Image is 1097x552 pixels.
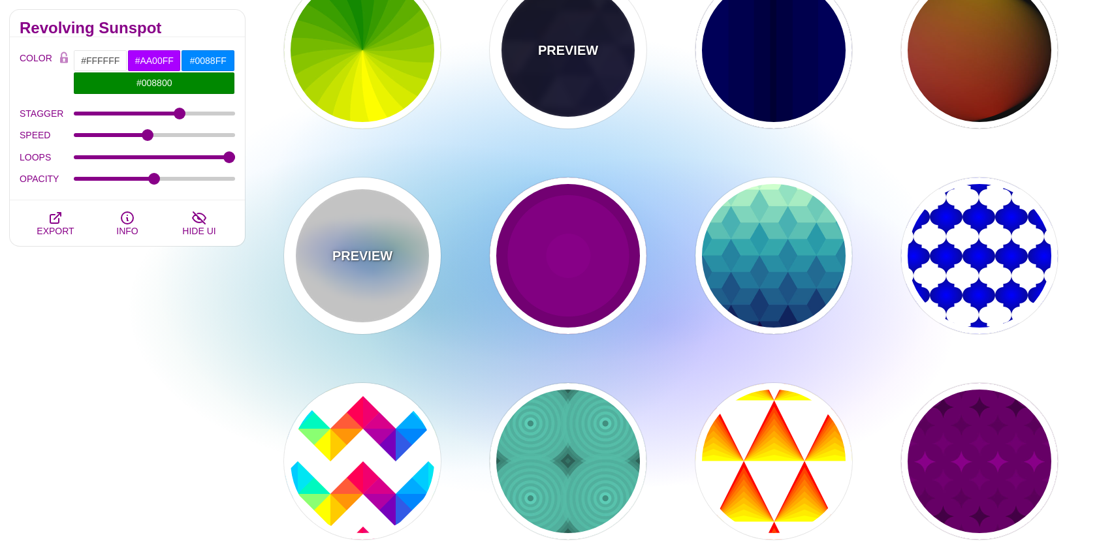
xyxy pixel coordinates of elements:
[538,40,598,60] p: PREVIEW
[20,149,74,166] label: LOOPS
[91,200,163,246] button: INFO
[332,246,392,266] p: PREVIEW
[20,105,74,122] label: STAGGER
[490,177,646,334] button: purple embedded circles that ripple out
[490,383,646,540] button: green rippling circle pattern
[901,383,1058,540] button: purple star pattern in shades and tints of purple
[20,127,74,144] label: SPEED
[163,200,235,246] button: HIDE UI
[284,383,441,540] button: rainbow chevron pattern made of colorful triangles
[284,177,441,334] button: PREVIEWa subtle prismatic blur that spins
[116,226,138,236] span: INFO
[20,170,74,187] label: OPACITY
[20,50,54,95] label: COLOR
[20,200,91,246] button: EXPORT
[182,226,215,236] span: HIDE UI
[37,226,74,236] span: EXPORT
[54,50,74,68] button: Color Lock
[901,177,1058,334] button: blue and white alternating pattern
[20,23,235,33] h2: Revolving Sunspot
[695,177,852,334] button: green to purple gradient colored cube pattern
[695,383,852,540] button: yellow orange and red alternating pyramids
